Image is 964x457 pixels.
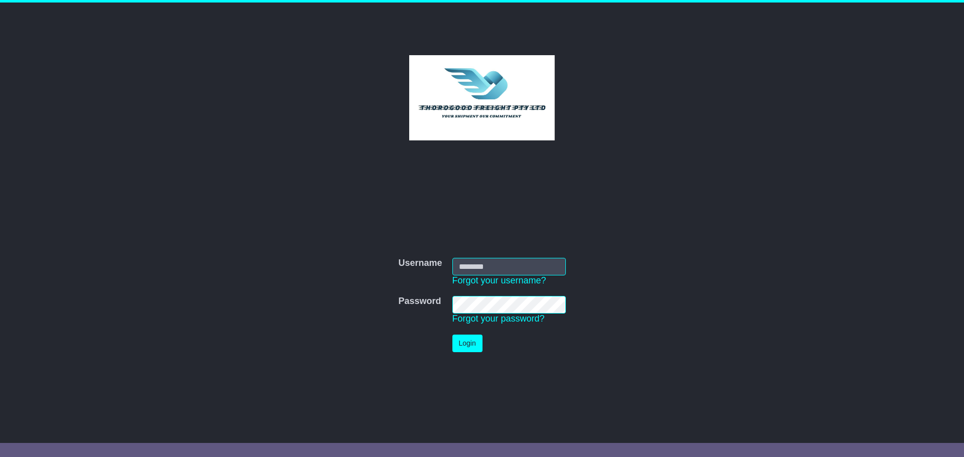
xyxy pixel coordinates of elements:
[398,296,441,307] label: Password
[398,258,442,269] label: Username
[452,335,483,352] button: Login
[452,275,546,285] a: Forgot your username?
[452,314,545,324] a: Forgot your password?
[409,55,555,140] img: Thorogood Freight Pty Ltd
